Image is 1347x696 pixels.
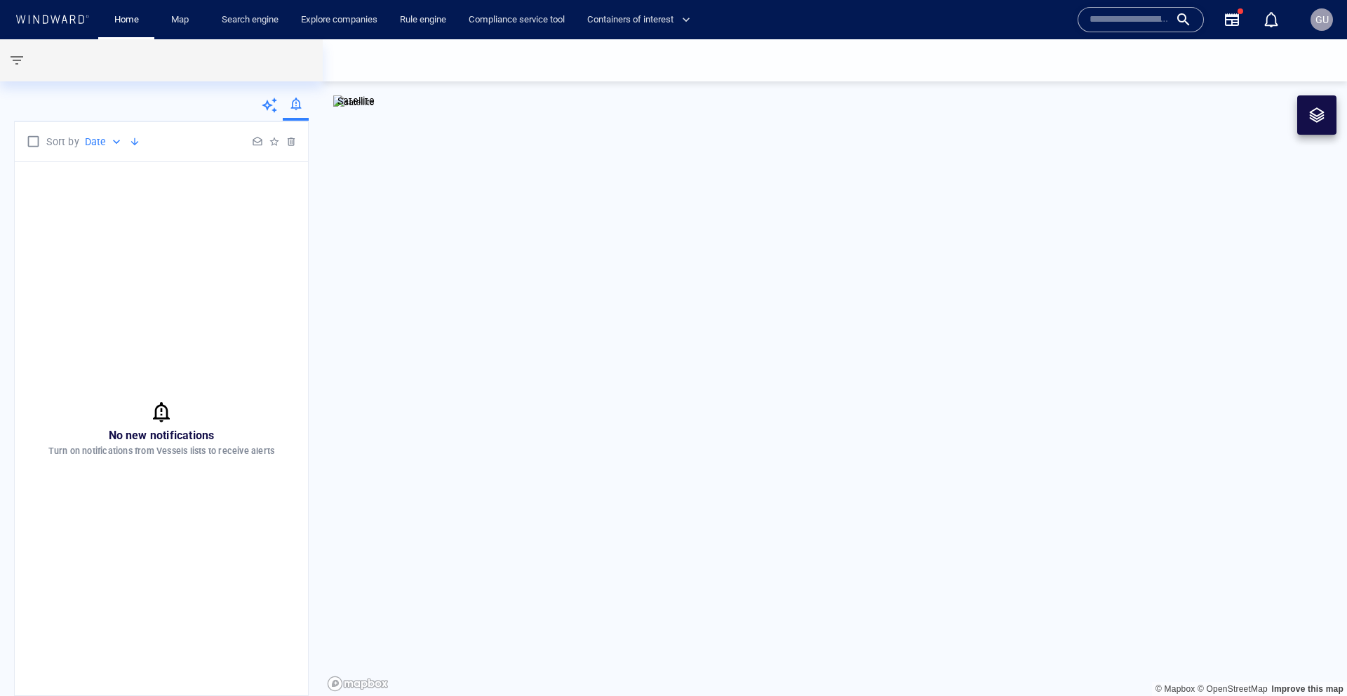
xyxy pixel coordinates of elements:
img: satellite [333,95,375,109]
p: Turn on notifications from Vessels lists to receive alerts [48,445,275,457]
a: Explore companies [295,8,383,32]
a: Map [166,8,199,32]
button: Map [160,8,205,32]
a: Mapbox logo [327,676,389,692]
span: No new notifications [109,429,215,442]
iframe: Chat [1287,633,1336,685]
div: Notification center [1263,11,1280,28]
button: Containers of interest [582,8,702,32]
button: Home [104,8,149,32]
a: Home [109,8,145,32]
span: Containers of interest [587,12,690,28]
span: GU [1315,14,1329,25]
canvas: Map [323,39,1347,696]
p: Sort by [46,133,79,150]
button: GU [1308,6,1336,34]
a: Search engine [216,8,284,32]
a: Mapbox [1155,684,1195,694]
div: Date [85,133,123,150]
a: OpenStreetMap [1198,684,1268,694]
a: Rule engine [394,8,452,32]
p: Satellite [337,93,375,109]
a: Compliance service tool [463,8,570,32]
p: Date [85,133,107,150]
a: Map feedback [1271,684,1343,694]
